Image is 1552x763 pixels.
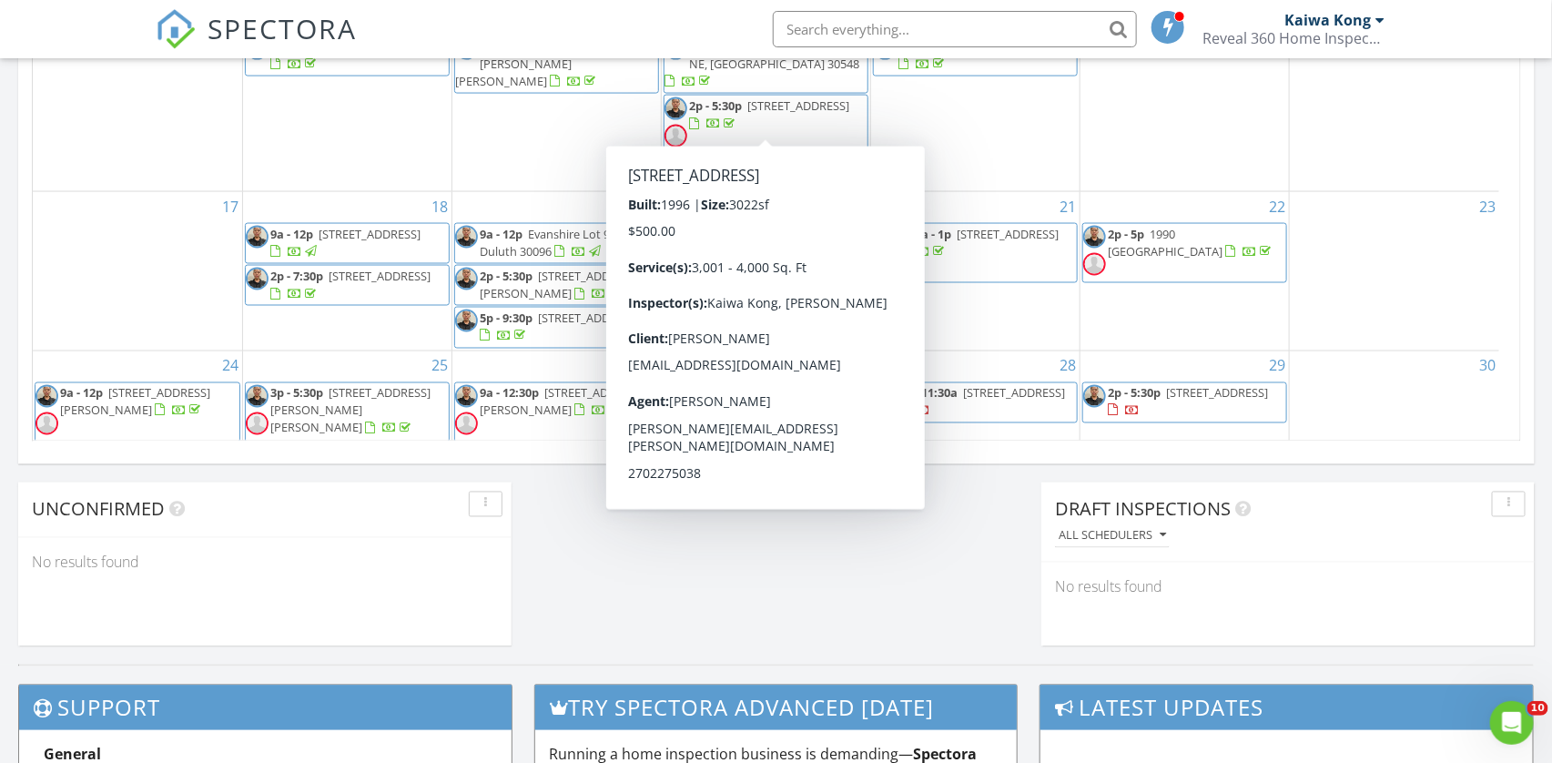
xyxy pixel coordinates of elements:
[1265,351,1289,381] a: Go to August 29, 2025
[242,191,451,351] td: Go to August 18, 2025
[1080,191,1290,351] td: Go to August 22, 2025
[957,226,1059,242] span: [STREET_ADDRESS]
[637,351,661,381] a: Go to August 26, 2025
[454,307,659,348] a: 5p - 9:30p [STREET_ADDRESS]
[1082,382,1287,423] a: 2p - 5:30p [STREET_ADDRESS]
[1290,351,1499,444] td: Go to August 30, 2025
[1082,223,1287,283] a: 2p - 5p 1990 [GEOGRAPHIC_DATA]
[1290,191,1499,351] td: Go to August 23, 2025
[1108,385,1161,402] span: 2p - 5:30p
[270,385,431,436] a: 3p - 5:30p [STREET_ADDRESS][PERSON_NAME][PERSON_NAME]
[664,385,687,408] img: 3fac78d4f3ba49818fa19e042f3eb367.jpeg
[1476,192,1499,221] a: Go to August 23, 2025
[480,268,533,284] span: 2p - 5:30p
[689,158,725,175] span: 5p - 6p
[319,226,421,242] span: [STREET_ADDRESS]
[1056,192,1080,221] a: Go to August 21, 2025
[329,268,431,284] span: [STREET_ADDRESS]
[661,191,870,351] td: Go to August 20, 2025
[773,11,1137,47] input: Search everything...
[1056,351,1080,381] a: Go to August 28, 2025
[245,382,450,443] a: 3p - 5:30p [STREET_ADDRESS][PERSON_NAME][PERSON_NAME]
[270,385,431,436] span: [STREET_ADDRESS][PERSON_NAME][PERSON_NAME]
[664,382,868,443] a: 9a - 12p [STREET_ADDRESS][PERSON_NAME]
[156,9,196,49] img: The Best Home Inspection Software - Spectora
[1490,701,1534,745] iframe: Intercom live chat
[270,268,323,284] span: 2p - 7:30p
[455,37,640,88] span: [STREET_ADDRESS][PERSON_NAME][PERSON_NAME]
[480,385,539,402] span: 9a - 12:30p
[874,253,897,276] img: default-user-f0147aede5fd5fa78ca7ade42f37bd4542148d508eef1c3d3ea960f66861d68b.jpg
[218,192,242,221] a: Go to August 17, 2025
[689,37,864,71] span: 1584 Heartland Path NE, [GEOGRAPHIC_DATA] 30548
[32,497,165,522] span: Unconfirmed
[1055,524,1170,549] button: All schedulers
[60,385,210,419] span: [STREET_ADDRESS][PERSON_NAME]
[664,37,864,88] a: 10a - 1:30p 1584 Heartland Path NE, [GEOGRAPHIC_DATA] 30548
[664,156,868,188] a: 5p - 6p [STREET_ADDRESS]
[18,538,512,587] div: No results found
[1080,351,1290,444] td: Go to August 29, 2025
[218,351,242,381] a: Go to August 24, 2025
[1083,253,1106,276] img: default-user-f0147aede5fd5fa78ca7ade42f37bd4542148d508eef1c3d3ea960f66861d68b.jpg
[538,310,640,326] span: [STREET_ADDRESS]
[898,385,1065,419] a: 9a - 11:30a [STREET_ADDRESS]
[1476,351,1499,381] a: Go to August 30, 2025
[455,268,478,290] img: 3fac78d4f3ba49818fa19e042f3eb367.jpeg
[664,95,868,155] a: 2p - 5:30p [STREET_ADDRESS]
[270,37,437,71] a: 11a - 1:30p [STREET_ADDRESS]
[33,351,242,444] td: Go to August 24, 2025
[480,226,619,259] a: 9a - 12p Evanshire Lot 95, Duluth 30096
[847,192,870,221] a: Go to August 20, 2025
[35,382,240,443] a: 9a - 12p [STREET_ADDRESS][PERSON_NAME]
[246,226,269,249] img: 3fac78d4f3ba49818fa19e042f3eb367.jpeg
[873,382,1078,423] a: 9a - 11:30a [STREET_ADDRESS]
[535,686,1017,730] h3: Try spectora advanced [DATE]
[689,97,742,114] span: 2p - 5:30p
[898,385,958,402] span: 9a - 11:30a
[1040,686,1533,730] h3: Latest Updates
[156,25,358,63] a: SPECTORA
[455,226,478,249] img: 3fac78d4f3ba49818fa19e042f3eb367.jpeg
[898,226,951,242] span: 9:30a - 1p
[689,385,839,419] a: 9a - 12p [STREET_ADDRESS][PERSON_NAME]
[454,382,659,443] a: 9a - 12:30p [STREET_ADDRESS][PERSON_NAME]
[1108,226,1274,259] a: 2p - 5p 1990 [GEOGRAPHIC_DATA]
[451,351,661,444] td: Go to August 26, 2025
[664,412,687,435] img: default-user-f0147aede5fd5fa78ca7ade42f37bd4542148d508eef1c3d3ea960f66861d68b.jpg
[1527,701,1548,716] span: 10
[871,351,1080,444] td: Go to August 28, 2025
[898,226,1059,259] a: 9:30a - 1p [STREET_ADDRESS]
[270,385,323,402] span: 3p - 5:30p
[689,385,732,402] span: 9a - 12p
[480,310,640,343] a: 5p - 9:30p [STREET_ADDRESS]
[874,385,897,408] img: 3fac78d4f3ba49818fa19e042f3eb367.jpeg
[873,223,1078,283] a: 9:30a - 1p [STREET_ADDRESS]
[454,223,659,264] a: 9a - 12p Evanshire Lot 95, Duluth 30096
[1041,563,1535,612] div: No results found
[1055,497,1231,522] span: Draft Inspections
[689,158,867,175] a: 5p - 6p [STREET_ADDRESS]
[1108,226,1144,242] span: 2p - 5p
[33,191,242,351] td: Go to August 17, 2025
[480,226,619,259] span: Evanshire Lot 95, Duluth 30096
[428,192,451,221] a: Go to August 18, 2025
[246,385,269,408] img: 3fac78d4f3ba49818fa19e042f3eb367.jpeg
[1265,192,1289,221] a: Go to August 22, 2025
[455,310,478,332] img: 3fac78d4f3ba49818fa19e042f3eb367.jpeg
[963,385,1065,402] span: [STREET_ADDRESS]
[246,412,269,435] img: default-user-f0147aede5fd5fa78ca7ade42f37bd4542148d508eef1c3d3ea960f66861d68b.jpg
[689,385,839,419] span: [STREET_ADDRESS][PERSON_NAME]
[36,385,58,408] img: 3fac78d4f3ba49818fa19e042f3eb367.jpeg
[480,268,640,301] span: [STREET_ADDRESS][PERSON_NAME]
[664,125,687,148] img: default-user-f0147aede5fd5fa78ca7ade42f37bd4542148d508eef1c3d3ea960f66861d68b.jpg
[480,268,640,301] a: 2p - 5:30p [STREET_ADDRESS][PERSON_NAME]
[871,191,1080,351] td: Go to August 21, 2025
[1108,226,1222,259] span: 1990 [GEOGRAPHIC_DATA]
[1083,226,1106,249] img: 3fac78d4f3ba49818fa19e042f3eb367.jpeg
[664,97,687,120] img: 3fac78d4f3ba49818fa19e042f3eb367.jpeg
[455,37,640,88] a: 4p - 6:30p [STREET_ADDRESS][PERSON_NAME][PERSON_NAME]
[270,226,421,259] a: 9a - 12p [STREET_ADDRESS]
[731,158,833,175] span: [STREET_ADDRESS]
[454,265,659,306] a: 2p - 5:30p [STREET_ADDRESS][PERSON_NAME]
